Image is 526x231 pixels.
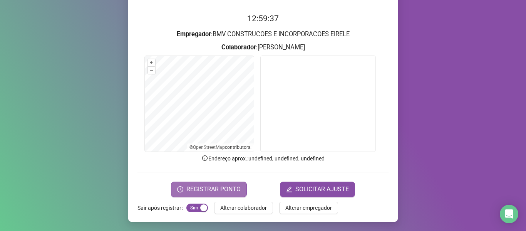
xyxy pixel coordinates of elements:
strong: Empregador [177,30,211,38]
li: © contributors. [189,145,251,150]
time: 12:59:37 [247,14,279,23]
div: Open Intercom Messenger [500,205,518,223]
button: editSOLICITAR AJUSTE [280,182,355,197]
button: – [148,67,155,74]
span: edit [286,186,292,192]
button: REGISTRAR PONTO [171,182,247,197]
button: + [148,59,155,66]
p: Endereço aprox. : undefined, undefined, undefined [137,154,389,163]
span: SOLICITAR AJUSTE [295,185,349,194]
button: Alterar empregador [279,202,338,214]
button: Alterar colaborador [214,202,273,214]
span: Alterar empregador [285,204,332,212]
span: Alterar colaborador [220,204,267,212]
strong: Colaborador [221,44,256,51]
span: info-circle [201,155,208,162]
label: Sair após registrar [137,202,186,214]
span: clock-circle [177,186,183,192]
h3: : [PERSON_NAME] [137,42,389,52]
span: REGISTRAR PONTO [186,185,241,194]
h3: : BMV CONSTRUCOES E INCORPORACOES EIRELE [137,29,389,39]
a: OpenStreetMap [193,145,225,150]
